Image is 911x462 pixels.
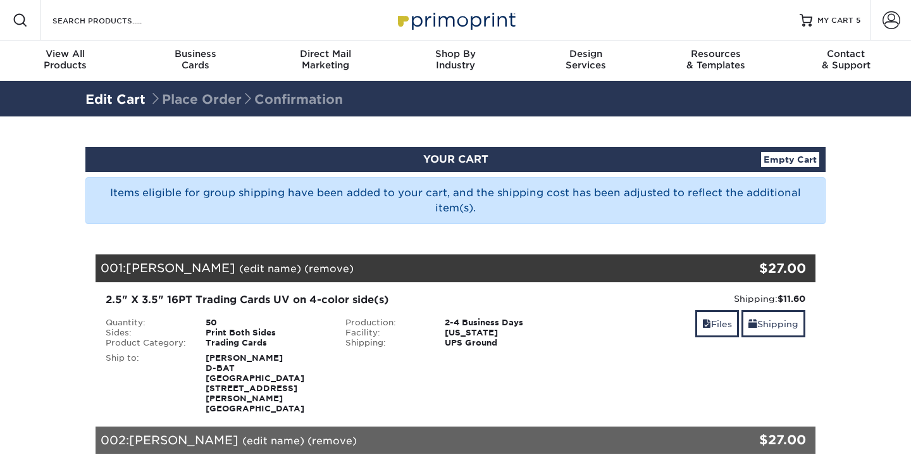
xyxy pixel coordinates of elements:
a: Shop ByIndustry [390,41,521,81]
a: (edit name) [242,435,304,447]
div: Services [521,48,651,71]
div: $27.00 [695,259,806,278]
a: BusinessCards [130,41,261,81]
div: Cards [130,48,261,71]
div: $27.00 [695,430,806,449]
div: 50 [196,318,336,328]
span: Resources [651,48,781,59]
a: DesignServices [521,41,651,81]
div: 001: [96,254,695,282]
div: Marketing [260,48,390,71]
span: [PERSON_NAME] [126,261,235,275]
span: [PERSON_NAME] [129,433,239,447]
div: Industry [390,48,521,71]
div: Print Both Sides [196,328,336,338]
a: (remove) [307,435,357,447]
div: Shipping: [336,338,436,348]
strong: $11.60 [778,294,805,304]
div: Shipping: [585,292,805,305]
span: Place Order Confirmation [149,92,343,107]
div: [US_STATE] [435,328,575,338]
a: Shipping [741,310,805,337]
div: Product Category: [96,338,196,348]
span: Design [521,48,651,59]
div: Items eligible for group shipping have been added to your cart, and the shipping cost has been ad... [85,177,826,224]
span: 5 [856,16,860,25]
div: 2-4 Business Days [435,318,575,328]
a: Empty Cart [761,152,819,167]
a: Edit Cart [85,92,146,107]
span: Business [130,48,261,59]
span: files [702,319,711,329]
input: SEARCH PRODUCTS..... [51,13,175,28]
div: Sides: [96,328,196,338]
div: 2.5" X 3.5" 16PT Trading Cards UV on 4-color side(s) [106,292,566,308]
div: 002: [96,427,695,454]
a: (edit name) [239,263,301,275]
div: Trading Cards [196,338,336,348]
a: Resources& Templates [651,41,781,81]
div: & Support [781,48,911,71]
div: Quantity: [96,318,196,328]
a: Files [695,310,739,337]
span: MY CART [817,15,853,26]
div: UPS Ground [435,338,575,348]
a: (remove) [304,263,354,275]
div: Production: [336,318,436,328]
span: Shop By [390,48,521,59]
div: & Templates [651,48,781,71]
div: Facility: [336,328,436,338]
div: Ship to: [96,353,196,414]
span: shipping [748,319,757,329]
img: Primoprint [392,6,519,34]
a: Direct MailMarketing [260,41,390,81]
span: YOUR CART [423,153,488,165]
strong: [PERSON_NAME] D-BAT [GEOGRAPHIC_DATA] [STREET_ADDRESS][PERSON_NAME] [GEOGRAPHIC_DATA] [206,353,304,413]
a: Contact& Support [781,41,911,81]
span: Direct Mail [260,48,390,59]
span: Contact [781,48,911,59]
